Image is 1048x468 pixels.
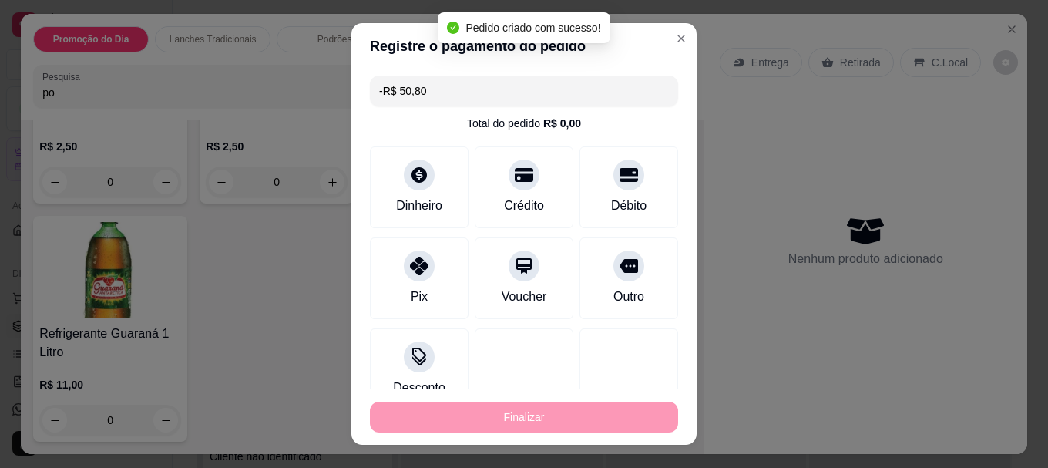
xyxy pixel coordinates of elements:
[379,76,669,106] input: Ex.: hambúrguer de cordeiro
[351,23,697,69] header: Registre o pagamento do pedido
[669,26,694,51] button: Close
[411,288,428,306] div: Pix
[396,197,442,215] div: Dinheiro
[613,288,644,306] div: Outro
[611,197,647,215] div: Débito
[393,379,445,397] div: Desconto
[504,197,544,215] div: Crédito
[502,288,547,306] div: Voucher
[467,116,581,131] div: Total do pedido
[465,22,600,34] span: Pedido criado com sucesso!
[543,116,581,131] div: R$ 0,00
[447,22,459,34] span: check-circle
